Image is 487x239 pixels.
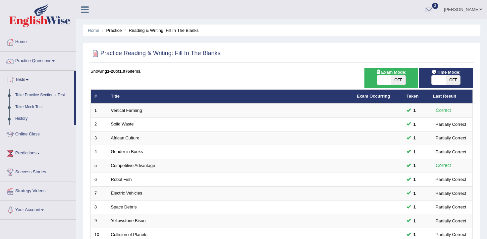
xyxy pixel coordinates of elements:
[0,201,76,217] a: Your Account
[0,144,76,161] a: Predictions
[111,135,139,140] a: African Culture
[411,190,418,197] span: You can still take this question
[446,75,460,85] span: OFF
[433,134,469,141] div: Partially Correct
[411,162,418,169] span: You can still take this question
[411,148,418,155] span: You can still take this question
[119,69,130,74] b: 1,076
[373,69,409,76] span: Exam Mode:
[111,232,148,237] a: Collision of Planets
[111,149,143,154] a: Gender in Books
[111,177,132,182] a: Robot Fish
[433,176,469,183] div: Partially Correct
[91,118,107,131] td: 2
[111,204,137,209] a: Space Debris
[433,121,469,128] div: Partially Correct
[429,90,473,104] th: Last Result
[411,217,418,224] span: You can still take this question
[100,27,122,34] li: Practice
[433,190,469,197] div: Partially Correct
[91,200,107,214] td: 8
[91,214,107,228] td: 9
[12,89,74,101] a: Take Practice Sectional Test
[91,159,107,173] td: 5
[433,231,469,238] div: Partially Correct
[411,121,418,128] span: You can still take this question
[429,69,463,76] span: Time Mode:
[111,191,142,196] a: Electric Vehicles
[0,33,76,49] a: Home
[411,231,418,238] span: You can still take this question
[411,134,418,141] span: You can still take this question
[433,217,469,224] div: Partially Correct
[107,69,116,74] b: 1-20
[123,27,198,34] li: Reading & Writing: Fill In The Blanks
[403,90,429,104] th: Taken
[91,187,107,200] td: 7
[433,148,469,155] div: Partially Correct
[111,121,134,126] a: Solid Waste
[91,131,107,145] td: 3
[433,162,454,169] div: Correct
[0,125,76,142] a: Online Class
[391,75,406,85] span: OFF
[12,101,74,113] a: Take Mock Test
[91,173,107,187] td: 6
[0,163,76,180] a: Success Stories
[91,145,107,159] td: 4
[364,68,418,88] div: Show exams occurring in exams
[0,182,76,199] a: Strategy Videos
[411,203,418,210] span: You can still take this question
[432,3,439,9] span: 3
[111,218,146,223] a: Yellowstone Bison
[411,107,418,114] span: You can still take this question
[91,90,107,104] th: #
[90,48,221,58] h2: Practice Reading & Writing: Fill In The Blanks
[111,108,142,113] a: Vertical Farming
[12,113,74,125] a: History
[111,163,155,168] a: Competitive Advantage
[107,90,353,104] th: Title
[88,28,99,33] a: Home
[411,176,418,183] span: You can still take this question
[433,107,454,114] div: Correct
[357,94,390,99] a: Exam Occurring
[0,71,74,87] a: Tests
[0,52,76,68] a: Practice Questions
[90,68,473,74] div: Showing of items.
[433,203,469,210] div: Partially Correct
[91,104,107,118] td: 1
